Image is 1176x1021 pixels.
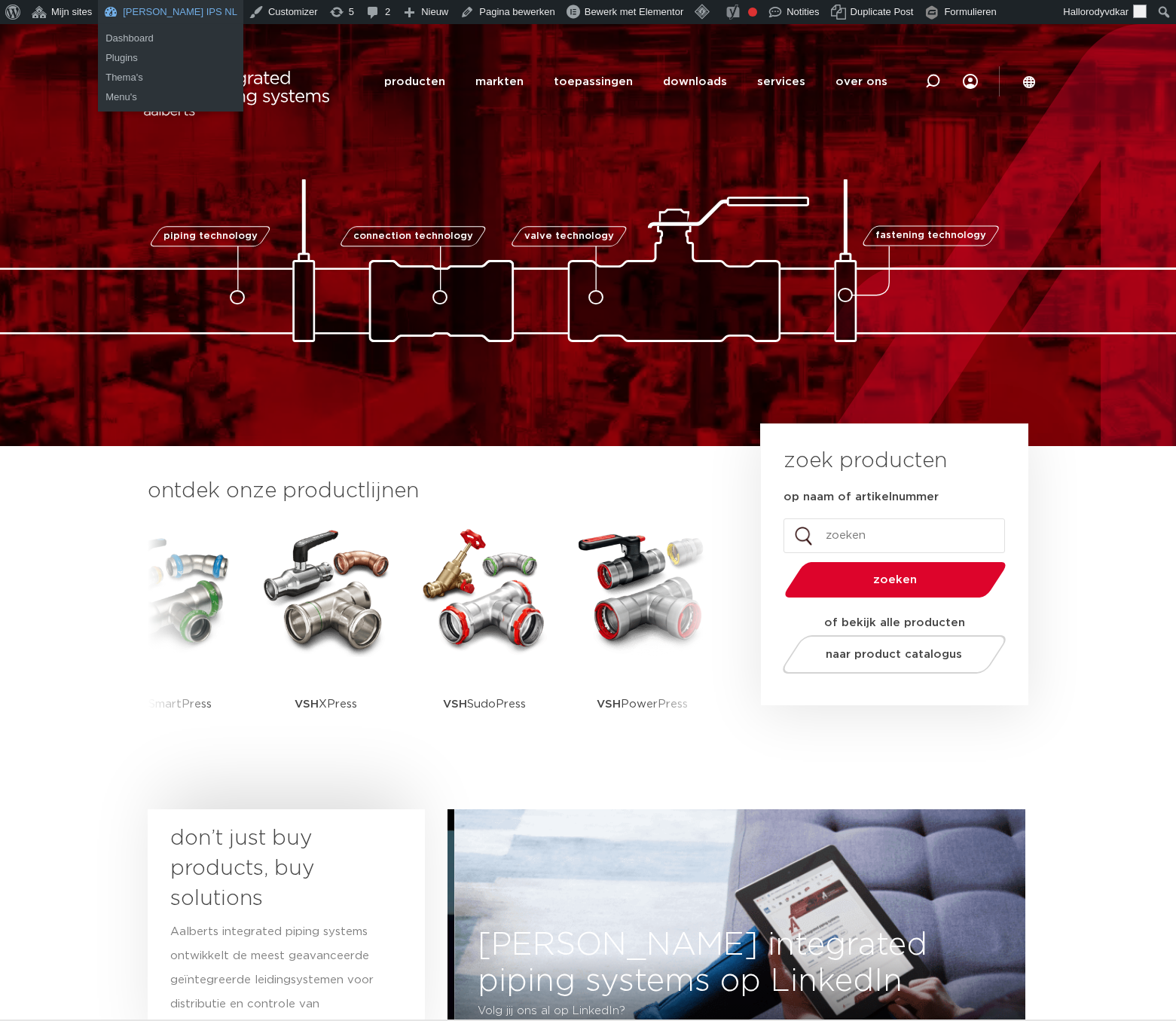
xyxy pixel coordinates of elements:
a: services [757,53,805,111]
a: markten [475,53,524,111]
nav: Menu [963,50,978,112]
p: PowerPress [597,657,688,751]
a: Menu's [98,87,243,107]
a: VSHPowerPress [575,521,710,751]
p: XPress [295,657,357,751]
h3: [PERSON_NAME] integrated piping systems op LinkedIn [455,927,1033,999]
a: Plugins [98,48,243,68]
span: valve technology [524,231,614,241]
ul: Aalberts IPS NL [98,63,243,112]
span: zoeken [823,574,967,585]
strong: VSH [295,698,319,710]
strong: VSH [597,698,621,710]
label: op naam of artikelnummer [783,490,939,505]
a: Dashboard [98,29,243,48]
span: fastening technology [875,231,986,241]
a: over ons [835,53,887,111]
a: downloads [663,53,727,111]
span: naar product catalogus [826,649,962,660]
span: connection technology [353,231,472,241]
a: VSHXPress [258,521,394,751]
a: toepassingen [554,53,633,111]
a: VSHSudoPress [417,521,552,751]
p: SudoPress [443,657,526,751]
a: Thema's [98,68,243,87]
p: SmartPress [124,657,212,751]
span: Bewerk met Elementor [585,6,684,17]
span: rodyvdkar [1086,6,1129,17]
a: producten [384,53,445,111]
span: piping technology [163,231,258,241]
nav: Menu [384,53,887,111]
h3: ontdek onze productlijnen [148,476,710,506]
a: naar product catalogus [778,635,1010,674]
ul: Aalberts IPS NL [98,24,243,72]
button: zoeken [778,561,1012,599]
div: Focus keyphrase niet ingevuld [748,8,757,17]
: my IPS [963,50,978,112]
strong: VSH [443,698,467,710]
h3: don’t just buy products, buy solutions [170,824,375,914]
a: VSHSmartPress [100,521,236,751]
strong: of bekijk alle producten [824,617,965,628]
h3: zoek producten [783,446,947,476]
input: zoeken [783,518,1005,553]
